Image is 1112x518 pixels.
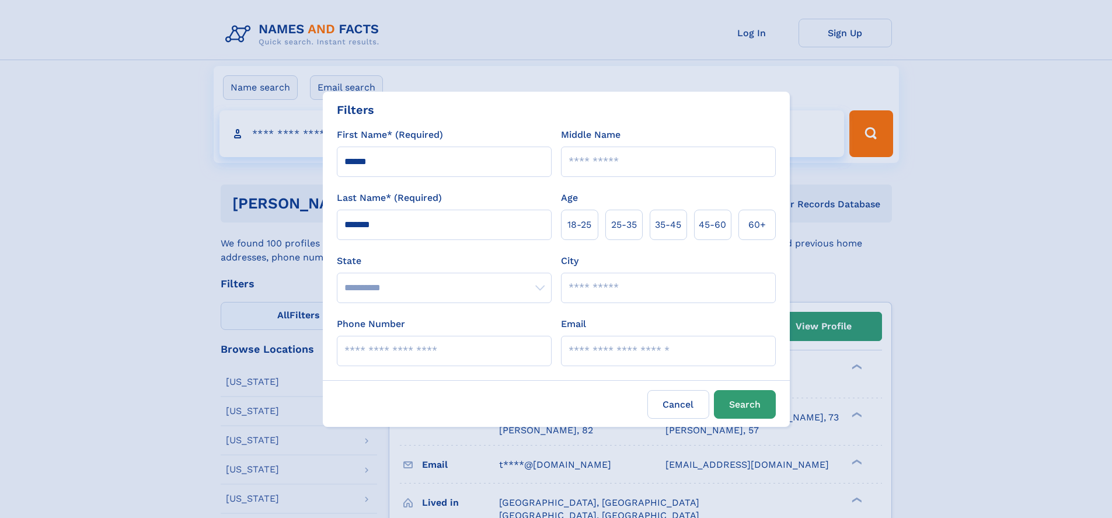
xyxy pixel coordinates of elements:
label: City [561,254,578,268]
span: 25‑35 [611,218,637,232]
label: Middle Name [561,128,621,142]
span: 60+ [748,218,766,232]
label: Cancel [647,390,709,419]
span: 35‑45 [655,218,681,232]
span: 18‑25 [567,218,591,232]
label: Age [561,191,578,205]
span: 45‑60 [699,218,726,232]
label: Phone Number [337,317,405,331]
div: Filters [337,101,374,119]
label: Email [561,317,586,331]
label: State [337,254,552,268]
label: First Name* (Required) [337,128,443,142]
label: Last Name* (Required) [337,191,442,205]
button: Search [714,390,776,419]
